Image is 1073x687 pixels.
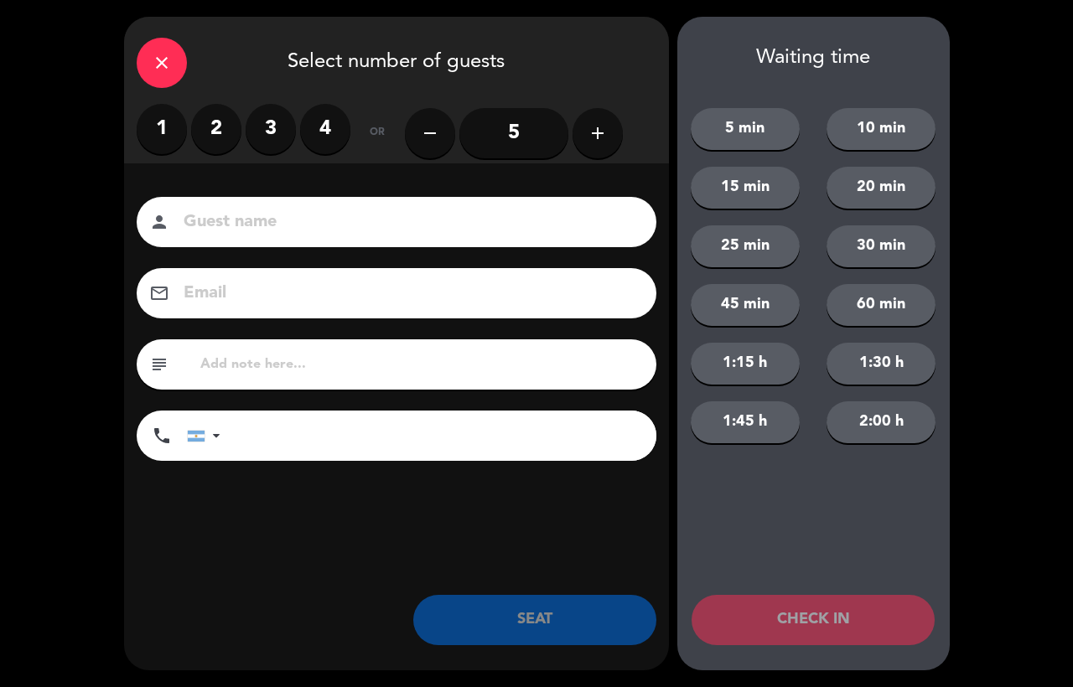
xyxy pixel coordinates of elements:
input: Add note here... [199,353,644,376]
label: 1 [137,104,187,154]
button: 2:00 h [827,401,936,443]
button: 20 min [827,167,936,209]
i: add [588,123,608,143]
i: close [152,53,172,73]
input: Email [182,279,635,308]
button: 5 min [691,108,800,150]
div: Select number of guests [124,17,669,104]
label: 4 [300,104,350,154]
button: add [573,108,623,158]
div: Waiting time [677,46,950,70]
input: Guest name [182,208,635,237]
button: 10 min [827,108,936,150]
button: 60 min [827,284,936,326]
button: 25 min [691,225,800,267]
button: 1:15 h [691,343,800,385]
div: or [350,104,405,163]
button: 45 min [691,284,800,326]
button: 1:45 h [691,401,800,443]
i: subject [149,354,169,374]
button: CHECK IN [692,595,935,645]
label: 2 [191,104,241,154]
div: Argentina: +54 [188,411,226,460]
i: person [149,212,169,232]
i: phone [152,426,172,446]
label: 3 [246,104,296,154]
i: remove [420,123,440,143]
i: email [149,283,169,303]
button: 15 min [691,167,800,209]
button: SEAT [413,595,656,645]
button: remove [405,108,455,158]
button: 1:30 h [827,343,936,385]
button: 30 min [827,225,936,267]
